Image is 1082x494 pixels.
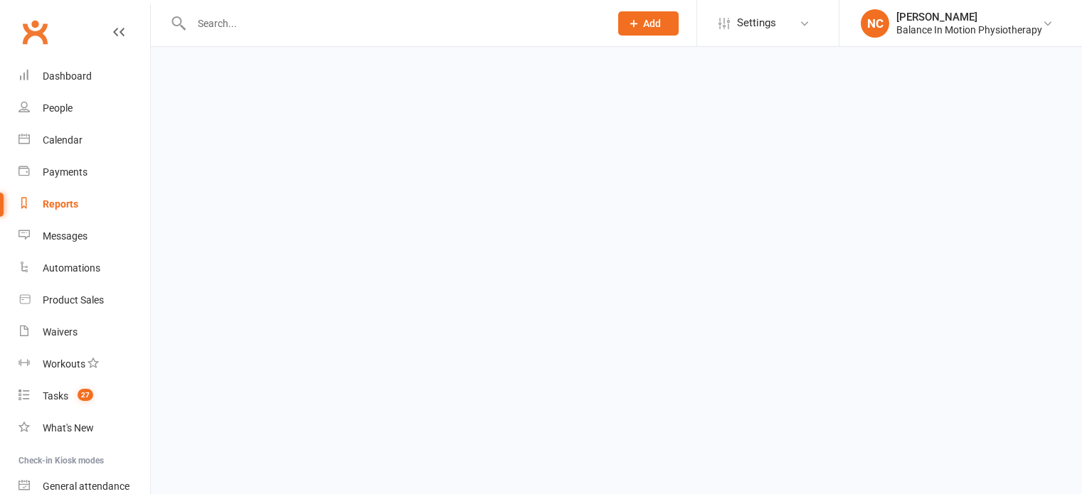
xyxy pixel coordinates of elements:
span: Settings [737,7,776,39]
span: 27 [78,389,93,401]
div: Payments [43,166,87,178]
a: Workouts [18,348,150,380]
a: Tasks 27 [18,380,150,412]
div: Tasks [43,390,68,402]
div: Messages [43,230,87,242]
div: Calendar [43,134,83,146]
div: General attendance [43,480,129,492]
div: What's New [43,422,94,434]
a: Clubworx [17,14,53,50]
a: What's New [18,412,150,444]
a: Reports [18,188,150,220]
span: Add [643,18,661,29]
a: People [18,92,150,124]
div: Balance In Motion Physiotherapy [896,23,1042,36]
a: Calendar [18,124,150,156]
a: Automations [18,252,150,284]
div: [PERSON_NAME] [896,11,1042,23]
div: People [43,102,73,114]
div: NC [861,9,889,38]
a: Waivers [18,316,150,348]
a: Product Sales [18,284,150,316]
a: Payments [18,156,150,188]
div: Automations [43,262,100,274]
a: Messages [18,220,150,252]
div: Workouts [43,358,85,370]
div: Product Sales [43,294,104,306]
button: Add [618,11,679,36]
input: Search... [187,14,600,33]
div: Reports [43,198,78,210]
a: Dashboard [18,60,150,92]
div: Dashboard [43,70,92,82]
div: Waivers [43,326,78,338]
